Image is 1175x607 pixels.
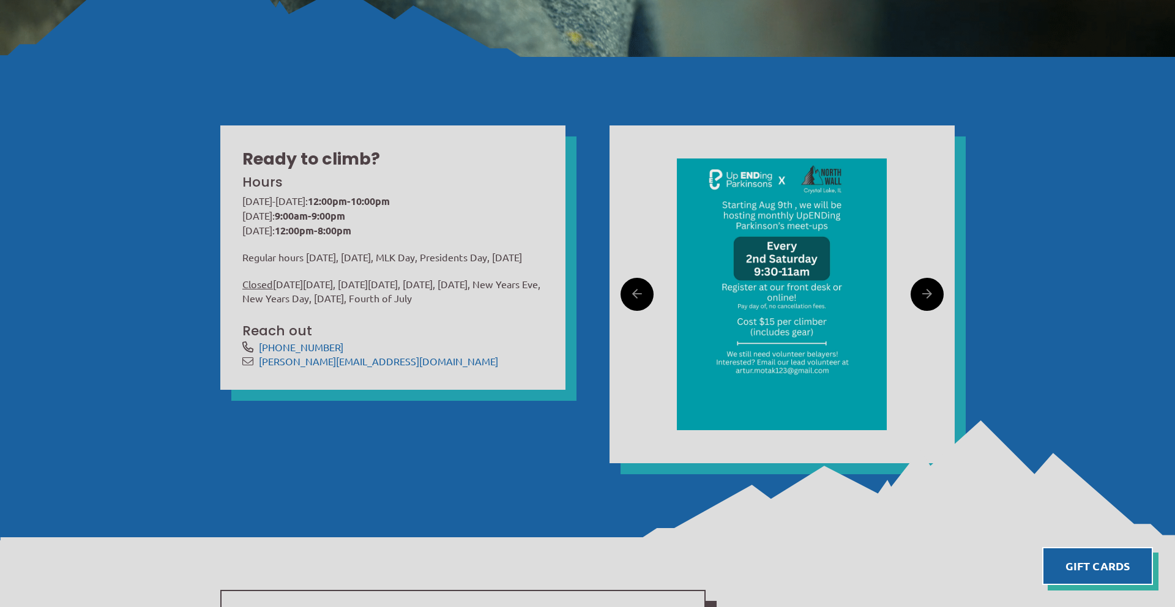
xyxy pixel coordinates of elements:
[242,277,543,305] p: [DATE][DATE], [DATE][DATE], [DATE], [DATE], New Years Eve, New Years Day, [DATE], Fourth of July
[259,355,498,367] a: [PERSON_NAME][EMAIL_ADDRESS][DOMAIN_NAME]
[242,147,543,171] h2: Ready to climb?
[242,194,543,237] p: [DATE]-[DATE]: [DATE]: [DATE]:
[275,209,345,222] strong: 9:00am-9:00pm
[308,195,390,207] strong: 12:00pm-10:00pm
[242,278,273,290] span: Closed
[242,322,543,340] h3: Reach out
[242,173,541,192] h3: Hours
[242,250,543,264] p: Regular hours [DATE], [DATE], MLK Day, Presidents Day, [DATE]
[275,224,351,237] strong: 12:00pm-8:00pm
[677,158,887,430] img: Image
[259,341,343,353] a: [PHONE_NUMBER]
